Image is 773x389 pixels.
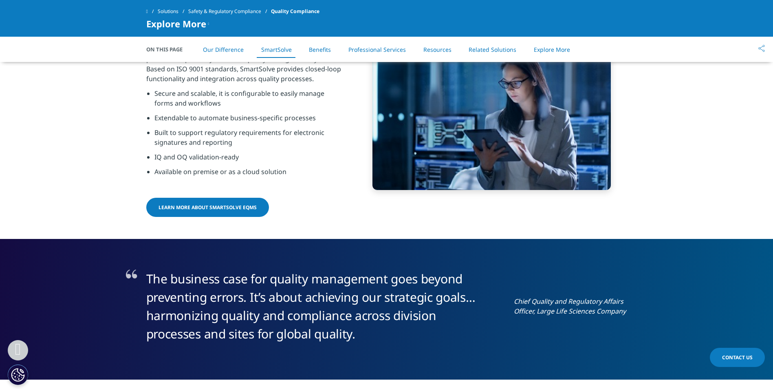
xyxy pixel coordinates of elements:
a: Related Solutions [469,46,516,53]
a: Explore More [534,46,570,53]
a: Our Difference [203,46,244,53]
img: quotes.png [126,270,139,280]
p: The business case for quality management goes beyond preventing errors. It’s about achieving our ... [146,270,493,343]
li: IQ and OQ validation-ready [154,152,344,167]
a: Benefits [309,46,331,53]
a: Resources [423,46,451,53]
img: business woman working on tablet [372,38,611,190]
li: Available on premise or as a cloud solution [154,167,344,181]
li: Secure and scalable, it is configurable to easily manage forms and workflows [154,88,344,113]
span: Explore More [146,19,206,29]
span: Contact Us [722,354,753,361]
a: Solutions [158,4,188,19]
span: LEARN MORE ABOUT SMARTSOLVE EQMS [159,204,257,211]
span: On This Page [146,45,191,53]
span: Quality Compliance [271,4,319,19]
a: LEARN MORE ABOUT SMARTSOLVE EQMS [146,198,269,217]
a: SmartSolve [261,46,292,53]
li: Built to support regulatory requirements for electronic signatures and reporting [154,128,344,152]
a: Professional Services [348,46,406,53]
li: Extendable to automate business-specific processes [154,113,344,128]
a: Contact Us [710,348,765,367]
p: Chief Quality and Regulatory Affairs Officer, Large Life Sciences Company [514,296,627,316]
a: Safety & Regulatory Compliance [188,4,271,19]
button: Cookies Settings [8,365,28,385]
